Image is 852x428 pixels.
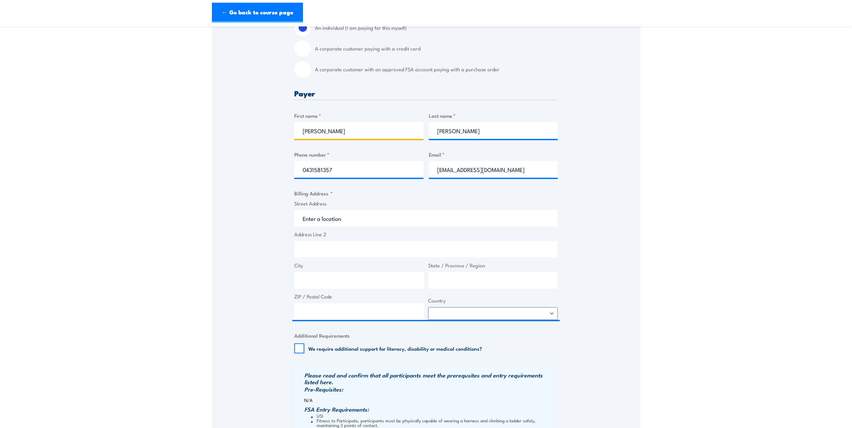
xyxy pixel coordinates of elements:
p: N/A [304,398,556,403]
label: City [294,262,424,269]
h3: FSA Entry Requirements: [304,406,556,413]
a: ← Go back to course page [212,3,303,23]
label: An individual (I am paying for this myself) [315,19,558,36]
label: Street Address [294,200,558,207]
h3: Please read and confirm that all participants meet the prerequsites and entry requirements listed... [304,372,556,385]
legend: Billing Address [294,189,333,197]
label: A corporate customer with an approved FSA account paying with a purchase order [315,61,558,78]
label: First name [294,112,423,119]
label: A corporate customer paying with a credit card [315,40,558,57]
input: Enter a location [294,210,558,227]
label: Address Line 2 [294,231,558,238]
legend: Additional Requirements [294,332,350,339]
h3: Pre-Requisites: [304,386,556,393]
label: Last name [429,112,558,119]
label: Country [428,297,558,305]
li: USI [311,413,556,418]
label: Email [429,151,558,158]
label: State / Province / Region [428,262,558,269]
label: ZIP / Postal Code [294,293,424,301]
label: Phone number [294,151,423,158]
label: We require additional support for literacy, disability or medical conditions? [308,345,482,352]
li: Fitness to Participate, participants must be physically capable of wearing a harness and climbing... [311,418,556,427]
h3: Payer [294,89,558,97]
